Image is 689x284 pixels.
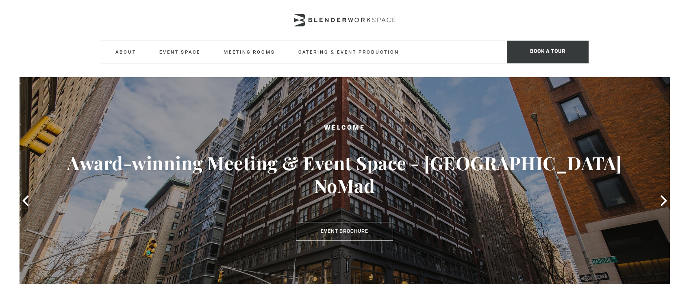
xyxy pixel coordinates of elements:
a: Event Space [153,41,207,63]
a: Meeting Rooms [217,41,282,63]
h2: Welcome [52,123,637,133]
a: Catering & Event Production [292,41,406,63]
span: Book a tour [507,41,589,63]
a: About [109,41,143,63]
h3: Award-winning Meeting & Event Space - [GEOGRAPHIC_DATA] NoMad [52,152,637,197]
a: Event Brochure [296,222,393,241]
